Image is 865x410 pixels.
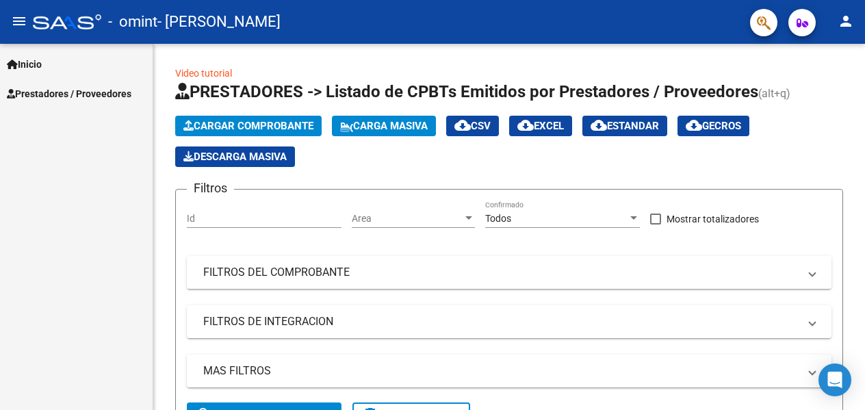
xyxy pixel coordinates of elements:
[340,120,428,132] span: Carga Masiva
[203,314,799,329] mat-panel-title: FILTROS DE INTEGRACION
[108,7,157,37] span: - omint
[11,13,27,29] mat-icon: menu
[175,82,758,101] span: PRESTADORES -> Listado de CPBTs Emitidos por Prestadores / Proveedores
[7,86,131,101] span: Prestadores / Proveedores
[332,116,436,136] button: Carga Masiva
[677,116,749,136] button: Gecros
[187,256,831,289] mat-expansion-panel-header: FILTROS DEL COMPROBANTE
[175,146,295,167] app-download-masive: Descarga masiva de comprobantes (adjuntos)
[175,68,232,79] a: Video tutorial
[183,120,313,132] span: Cargar Comprobante
[838,13,854,29] mat-icon: person
[7,57,42,72] span: Inicio
[454,117,471,133] mat-icon: cloud_download
[818,363,851,396] div: Open Intercom Messenger
[667,211,759,227] span: Mostrar totalizadores
[187,179,234,198] h3: Filtros
[352,213,463,225] span: Area
[758,87,790,100] span: (alt+q)
[203,265,799,280] mat-panel-title: FILTROS DEL COMPROBANTE
[582,116,667,136] button: Estandar
[175,116,322,136] button: Cargar Comprobante
[175,146,295,167] button: Descarga Masiva
[591,117,607,133] mat-icon: cloud_download
[686,120,741,132] span: Gecros
[187,355,831,387] mat-expansion-panel-header: MAS FILTROS
[157,7,281,37] span: - [PERSON_NAME]
[591,120,659,132] span: Estandar
[509,116,572,136] button: EXCEL
[187,305,831,338] mat-expansion-panel-header: FILTROS DE INTEGRACION
[203,363,799,379] mat-panel-title: MAS FILTROS
[485,213,511,224] span: Todos
[686,117,702,133] mat-icon: cloud_download
[517,120,564,132] span: EXCEL
[454,120,491,132] span: CSV
[446,116,499,136] button: CSV
[183,151,287,163] span: Descarga Masiva
[517,117,534,133] mat-icon: cloud_download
